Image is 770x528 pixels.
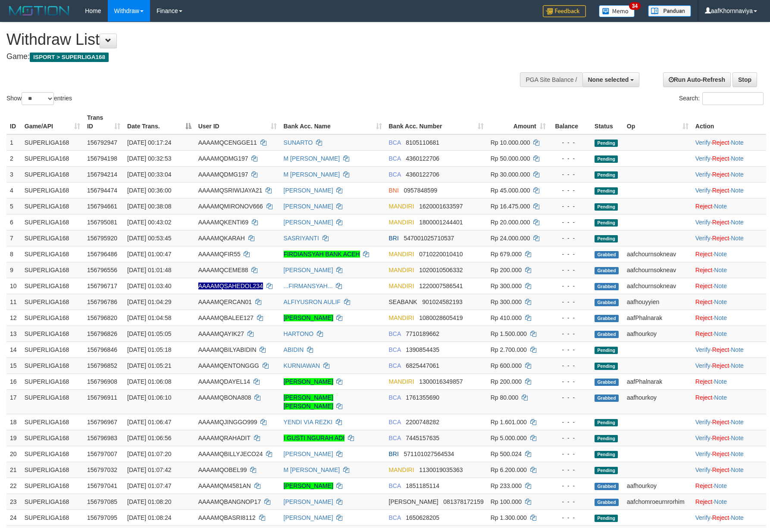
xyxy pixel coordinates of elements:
[695,330,713,337] a: Reject
[389,283,414,289] span: MANDIRI
[284,450,333,457] a: [PERSON_NAME]
[595,363,618,370] span: Pending
[198,346,257,353] span: AAAAMQBILYABIDIN
[406,362,439,369] span: Copy 6825447061 to clipboard
[21,294,84,310] td: SUPERLIGA168
[731,435,744,441] a: Note
[419,378,463,385] span: Copy 1300016349857 to clipboard
[623,326,692,342] td: aafhourkoy
[714,298,727,305] a: Note
[195,110,280,134] th: User ID: activate to sort column ascending
[595,219,618,227] span: Pending
[591,110,623,134] th: Status
[553,234,588,242] div: - - -
[712,235,729,242] a: Reject
[712,419,729,426] a: Reject
[198,298,252,305] span: AAAAMQERCAN01
[87,203,117,210] span: 156794661
[695,139,711,146] a: Verify
[712,466,729,473] a: Reject
[21,166,84,182] td: SUPERLIGA168
[406,171,439,178] span: Copy 4360122706 to clipboard
[127,251,171,258] span: [DATE] 01:00:47
[198,219,249,226] span: AAAAMQKENTI69
[127,346,171,353] span: [DATE] 01:05:18
[6,110,21,134] th: ID
[695,314,713,321] a: Reject
[695,362,711,369] a: Verify
[198,251,241,258] span: AAAAMQFIR55
[6,4,72,17] img: MOTION_logo.png
[623,110,692,134] th: Op: activate to sort column ascending
[198,362,259,369] span: AAAAMQENTONGGG
[695,498,713,505] a: Reject
[284,171,340,178] a: M [PERSON_NAME]
[127,235,171,242] span: [DATE] 00:53:45
[284,314,333,321] a: [PERSON_NAME]
[419,267,463,273] span: Copy 1020010506332 to clipboard
[127,362,171,369] span: [DATE] 01:05:21
[21,342,84,357] td: SUPERLIGA168
[731,187,744,194] a: Note
[6,389,21,414] td: 17
[198,171,248,178] span: AAAAMQDMG197
[127,203,171,210] span: [DATE] 00:38:08
[692,214,766,230] td: · ·
[491,378,522,385] span: Rp 200.000
[553,361,588,370] div: - - -
[389,267,414,273] span: MANDIRI
[284,498,333,505] a: [PERSON_NAME]
[284,251,360,258] a: FIRDIANSYAH BANK ACEH
[284,514,333,521] a: [PERSON_NAME]
[692,166,766,182] td: · ·
[553,298,588,306] div: - - -
[6,342,21,357] td: 14
[714,394,727,401] a: Note
[623,310,692,326] td: aafPhalnarak
[6,262,21,278] td: 9
[389,187,399,194] span: BNI
[692,294,766,310] td: ·
[695,466,711,473] a: Verify
[714,283,727,289] a: Note
[714,314,727,321] a: Note
[127,139,171,146] span: [DATE] 00:17:24
[284,378,333,385] a: [PERSON_NAME]
[198,155,248,162] span: AAAAMQDMG197
[284,330,314,337] a: HARTONO
[21,278,84,294] td: SUPERLIGA168
[712,450,729,457] a: Reject
[692,342,766,357] td: · ·
[6,278,21,294] td: 10
[87,378,117,385] span: 156796908
[712,514,729,521] a: Reject
[731,139,744,146] a: Note
[695,267,713,273] a: Reject
[712,219,729,226] a: Reject
[419,251,463,258] span: Copy 0710220010410 to clipboard
[712,435,729,441] a: Reject
[553,377,588,386] div: - - -
[198,187,263,194] span: AAAAMQSRIWIJAYA21
[731,450,744,457] a: Note
[284,419,333,426] a: YENDI VIA REZKI
[30,53,109,62] span: ISPORT > SUPERLIGA168
[6,53,505,61] h4: Game:
[692,182,766,198] td: · ·
[553,186,588,195] div: - - -
[623,294,692,310] td: aafhouyyien
[732,72,757,87] a: Stop
[127,171,171,178] span: [DATE] 00:33:04
[389,346,401,353] span: BCA
[692,310,766,326] td: ·
[712,139,729,146] a: Reject
[595,379,619,386] span: Grabbed
[695,235,711,242] a: Verify
[695,482,713,489] a: Reject
[198,139,257,146] span: AAAAMQCENGGE11
[6,214,21,230] td: 6
[731,362,744,369] a: Note
[284,155,340,162] a: M [PERSON_NAME]
[84,110,124,134] th: Trans ID: activate to sort column ascending
[389,235,399,242] span: BRI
